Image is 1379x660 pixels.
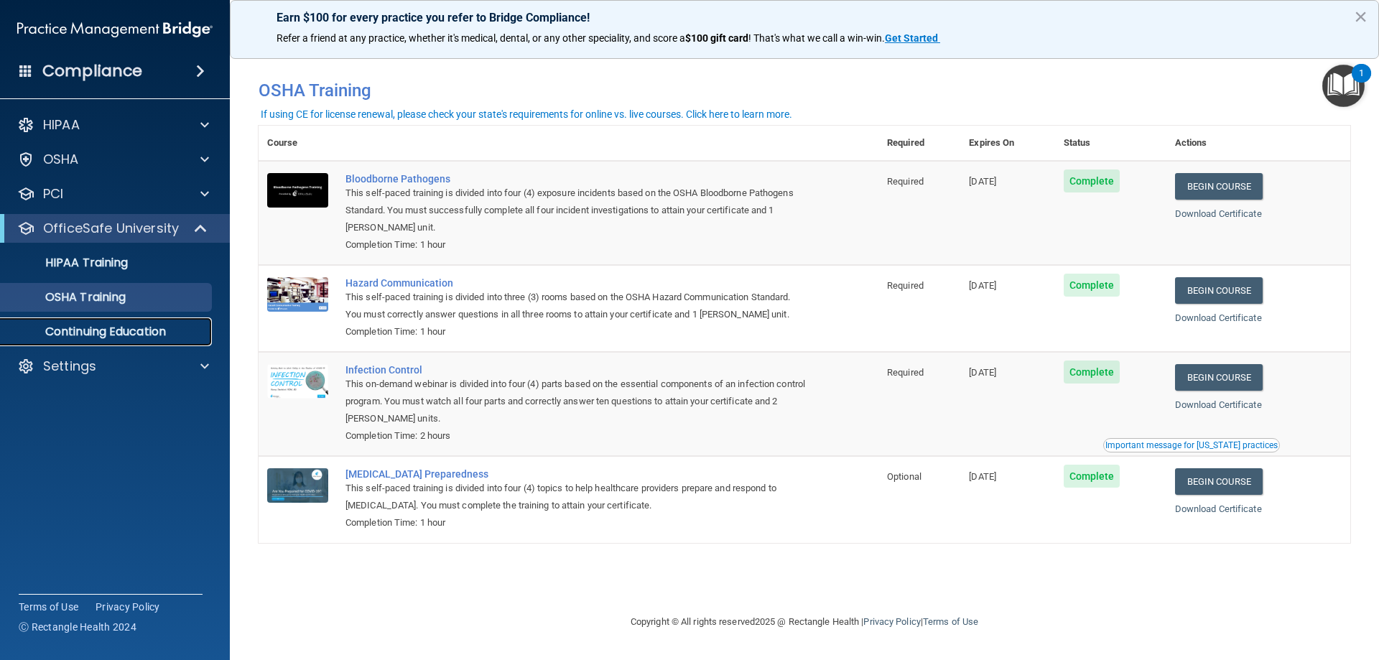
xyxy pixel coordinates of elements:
[1175,503,1262,514] a: Download Certificate
[969,280,996,291] span: [DATE]
[542,599,1067,645] div: Copyright © All rights reserved 2025 @ Rectangle Health | |
[43,220,179,237] p: OfficeSafe University
[17,220,208,237] a: OfficeSafe University
[1064,169,1120,192] span: Complete
[345,323,807,340] div: Completion Time: 1 hour
[1175,468,1263,495] a: Begin Course
[277,11,1332,24] p: Earn $100 for every practice you refer to Bridge Compliance!
[345,468,807,480] a: [MEDICAL_DATA] Preparedness
[17,185,209,203] a: PCI
[9,290,126,305] p: OSHA Training
[43,116,80,134] p: HIPAA
[17,116,209,134] a: HIPAA
[19,600,78,614] a: Terms of Use
[259,107,794,121] button: If using CE for license renewal, please check your state's requirements for online vs. live cours...
[345,514,807,531] div: Completion Time: 1 hour
[887,280,924,291] span: Required
[43,151,79,168] p: OSHA
[1055,126,1166,161] th: Status
[345,185,807,236] div: This self-paced training is divided into four (4) exposure incidents based on the OSHA Bloodborne...
[345,376,807,427] div: This on-demand webinar is divided into four (4) parts based on the essential components of an inf...
[1175,208,1262,219] a: Download Certificate
[345,289,807,323] div: This self-paced training is divided into three (3) rooms based on the OSHA Hazard Communication S...
[1166,126,1350,161] th: Actions
[1354,5,1368,28] button: Close
[345,427,807,445] div: Completion Time: 2 hours
[277,32,685,44] span: Refer a friend at any practice, whether it's medical, dental, or any other speciality, and score a
[259,126,337,161] th: Course
[1064,465,1120,488] span: Complete
[885,32,940,44] a: Get Started
[43,185,63,203] p: PCI
[1105,441,1278,450] div: Important message for [US_STATE] practices
[17,151,209,168] a: OSHA
[969,176,996,187] span: [DATE]
[261,109,792,119] div: If using CE for license renewal, please check your state's requirements for online vs. live cours...
[1175,277,1263,304] a: Begin Course
[1064,361,1120,384] span: Complete
[1064,274,1120,297] span: Complete
[1322,65,1365,107] button: Open Resource Center, 1 new notification
[43,358,96,375] p: Settings
[42,61,142,81] h4: Compliance
[345,480,807,514] div: This self-paced training is divided into four (4) topics to help healthcare providers prepare and...
[863,616,920,627] a: Privacy Policy
[887,176,924,187] span: Required
[887,471,921,482] span: Optional
[878,126,960,161] th: Required
[969,367,996,378] span: [DATE]
[345,277,807,289] a: Hazard Communication
[748,32,885,44] span: ! That's what we call a win-win.
[17,15,213,44] img: PMB logo
[345,364,807,376] a: Infection Control
[259,80,1350,101] h4: OSHA Training
[1175,173,1263,200] a: Begin Course
[960,126,1054,161] th: Expires On
[969,471,996,482] span: [DATE]
[19,620,136,634] span: Ⓒ Rectangle Health 2024
[923,616,978,627] a: Terms of Use
[1103,438,1280,452] button: Read this if you are a dental practitioner in the state of CA
[345,236,807,254] div: Completion Time: 1 hour
[1175,399,1262,410] a: Download Certificate
[1359,73,1364,92] div: 1
[17,358,209,375] a: Settings
[9,325,205,339] p: Continuing Education
[1175,312,1262,323] a: Download Certificate
[345,173,807,185] a: Bloodborne Pathogens
[1175,364,1263,391] a: Begin Course
[887,367,924,378] span: Required
[885,32,938,44] strong: Get Started
[685,32,748,44] strong: $100 gift card
[9,256,128,270] p: HIPAA Training
[96,600,160,614] a: Privacy Policy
